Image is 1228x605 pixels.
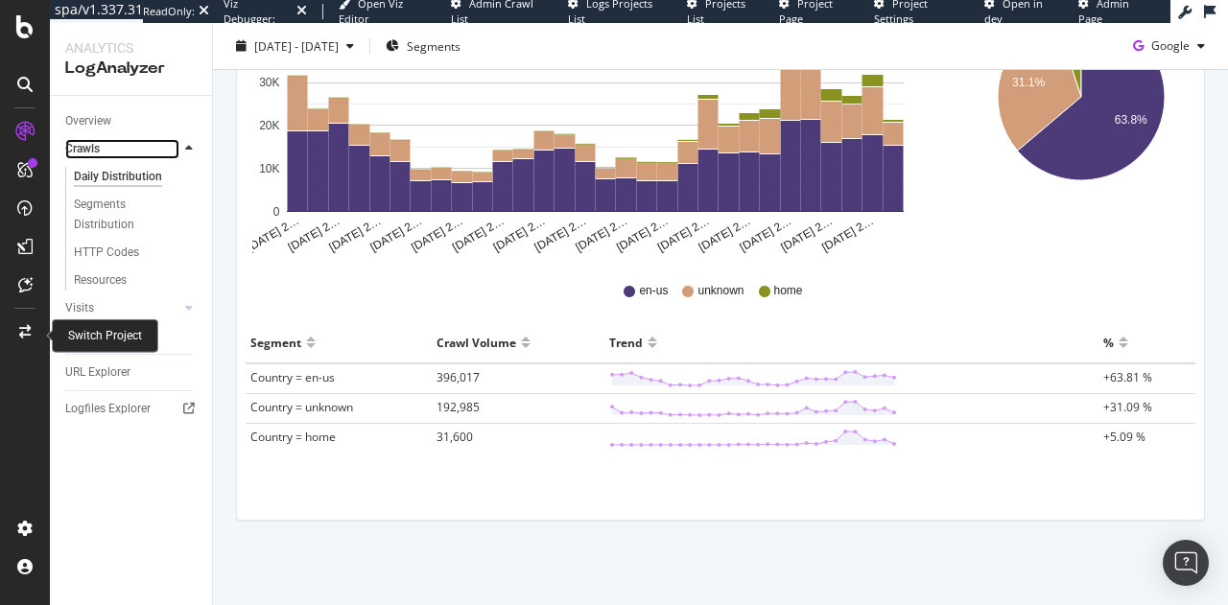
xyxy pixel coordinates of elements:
span: unknown [697,283,744,299]
a: Resources [74,270,199,291]
span: en-us [639,283,668,299]
span: Country = home [250,429,336,445]
div: % [1103,327,1114,358]
a: Overview [65,111,199,131]
a: Segments Distribution [74,195,199,235]
div: Crawl Volume [437,327,516,358]
div: ReadOnly: [143,4,195,19]
text: 30K [259,77,279,90]
span: Segments [407,37,460,54]
div: Switch Project [68,328,142,344]
span: Country = unknown [250,399,353,415]
div: Visits [65,298,94,318]
text: 20K [259,119,279,132]
text: 31.1% [1012,76,1045,89]
div: HTTP Codes [74,243,139,263]
div: Resources [74,270,127,291]
text: 0 [273,205,280,219]
text: 63.8% [1114,113,1146,127]
a: Crawls [65,139,179,159]
span: 31,600 [437,429,473,445]
span: Country = en-us [250,369,335,385]
button: [DATE] - [DATE] [228,31,362,61]
a: HTTP Codes [74,243,199,263]
div: Daily Distribution [74,167,162,187]
span: Google [1151,37,1190,54]
span: +5.09 % [1103,429,1145,445]
button: Google [1125,31,1213,61]
div: Trend [609,327,643,358]
div: Overview [65,111,111,131]
div: LogAnalyzer [65,58,197,80]
span: +63.81 % [1103,369,1152,385]
span: 396,017 [437,369,480,385]
span: home [774,283,803,299]
div: Open Intercom Messenger [1163,540,1209,586]
a: Logfiles Explorer [65,399,199,419]
a: URL Explorer [65,362,199,383]
div: Segment [250,327,301,358]
div: Segments Distribution [74,195,180,235]
span: [DATE] - [DATE] [254,37,339,54]
text: 10K [259,162,279,175]
div: Crawls [65,139,100,159]
div: URL Explorer [65,362,130,383]
span: 192,985 [437,399,480,415]
a: Visits [65,298,179,318]
span: +31.09 % [1103,399,1152,415]
button: Segments [378,31,468,61]
div: Analytics [65,38,197,58]
a: Daily Distribution [74,167,199,187]
div: Logfiles Explorer [65,399,151,419]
